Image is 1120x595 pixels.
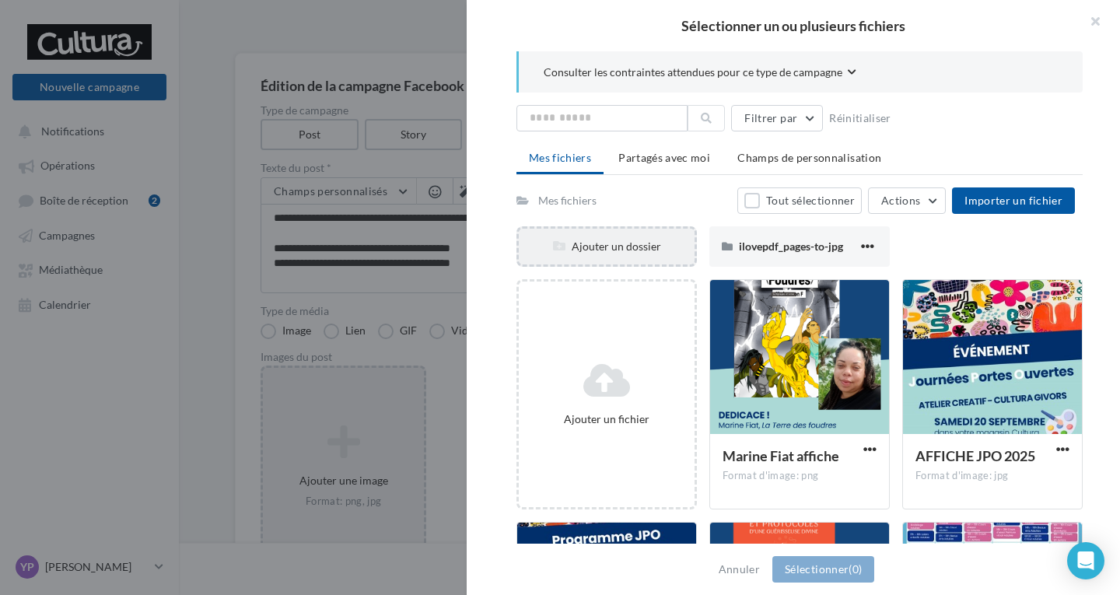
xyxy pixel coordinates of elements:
span: ilovepdf_pages-to-jpg [739,240,843,253]
button: Actions [868,187,946,214]
div: Format d'image: jpg [915,469,1069,483]
span: Partagés avec moi [618,151,710,164]
span: Actions [881,194,920,207]
h2: Sélectionner un ou plusieurs fichiers [492,19,1095,33]
span: Consulter les contraintes attendues pour ce type de campagne [544,65,842,80]
span: Champs de personnalisation [737,151,881,164]
div: Mes fichiers [538,193,597,208]
button: Consulter les contraintes attendues pour ce type de campagne [544,64,856,83]
span: Importer un fichier [964,194,1062,207]
button: Filtrer par [731,105,823,131]
button: Sélectionner(0) [772,556,874,583]
div: Format d'image: png [723,469,877,483]
span: Marine Fiat affiche [723,447,839,464]
div: Open Intercom Messenger [1067,542,1104,579]
button: Réinitialiser [823,109,898,128]
span: (0) [849,562,862,576]
button: Importer un fichier [952,187,1075,214]
button: Annuler [712,560,766,579]
span: Mes fichiers [529,151,591,164]
span: AFFICHE JPO 2025 [915,447,1035,464]
button: Tout sélectionner [737,187,862,214]
div: Ajouter un dossier [519,239,695,254]
div: Ajouter un fichier [525,411,688,427]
